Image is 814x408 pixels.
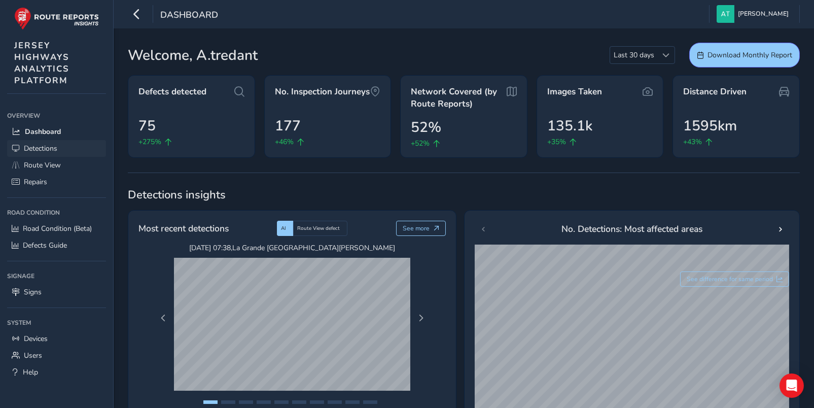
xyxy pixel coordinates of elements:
span: Dashboard [25,127,61,137]
div: Route View defect [293,221,347,236]
span: [DATE] 07:38 , La Grande [GEOGRAPHIC_DATA][PERSON_NAME] [174,243,410,253]
a: Users [7,347,106,364]
button: [PERSON_NAME] [717,5,792,23]
button: Page 2 [221,400,235,404]
span: See more [403,224,430,232]
span: 1595km [683,115,737,137]
span: AI [281,225,286,232]
span: Defects Guide [23,241,67,250]
span: Detections insights [128,187,800,202]
button: Page 9 [345,400,360,404]
button: Page 10 [363,400,377,404]
span: Users [24,351,42,360]
span: Download Monthly Report [707,50,792,60]
span: 135.1k [547,115,592,137]
span: +43% [683,137,702,147]
span: Devices [24,334,48,344]
span: Road Condition (Beta) [23,224,92,233]
button: Previous Page [156,311,170,325]
span: Last 30 days [610,47,658,63]
span: 52% [411,117,441,138]
span: No. Detections: Most affected areas [561,222,702,235]
button: Page 5 [274,400,289,404]
div: Road Condition [7,205,106,220]
div: Signage [7,268,106,284]
span: Route View defect [297,225,340,232]
div: System [7,315,106,330]
span: Distance Driven [683,86,747,98]
button: Page 6 [292,400,306,404]
span: Dashboard [160,9,218,23]
span: No. Inspection Journeys [275,86,370,98]
span: Welcome, A.tredant [128,45,258,66]
button: Page 1 [203,400,218,404]
span: Most recent detections [138,222,229,235]
span: Network Covered (by Route Reports) [411,86,506,110]
span: +35% [547,137,566,147]
button: See difference for same period [680,271,790,287]
span: Defects detected [138,86,206,98]
span: See difference for same period [687,275,773,283]
span: Repairs [24,177,47,187]
span: +46% [275,137,294,147]
a: Defects Guide [7,237,106,254]
a: Road Condition (Beta) [7,220,106,237]
a: Dashboard [7,123,106,140]
img: rr logo [14,7,99,30]
span: Detections [24,144,57,153]
div: Open Intercom Messenger [780,373,804,398]
div: Overview [7,108,106,123]
button: Page 7 [310,400,324,404]
button: See more [396,221,446,236]
span: Help [23,367,38,377]
button: Page 3 [239,400,253,404]
button: Download Monthly Report [689,43,800,67]
a: Detections [7,140,106,157]
a: Repairs [7,174,106,190]
button: Page 4 [257,400,271,404]
a: Help [7,364,106,381]
span: +52% [411,138,430,149]
button: Next Page [414,311,428,325]
img: diamond-layout [717,5,734,23]
span: 177 [275,115,301,137]
button: Page 8 [328,400,342,404]
a: Route View [7,157,106,174]
span: +275% [138,137,161,147]
span: 75 [138,115,156,137]
a: Signs [7,284,106,300]
span: Images Taken [547,86,602,98]
span: JERSEY HIGHWAYS ANALYTICS PLATFORM [14,40,69,86]
span: [PERSON_NAME] [738,5,789,23]
a: Devices [7,330,106,347]
span: Route View [24,160,61,170]
div: AI [277,221,293,236]
span: Signs [24,287,42,297]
